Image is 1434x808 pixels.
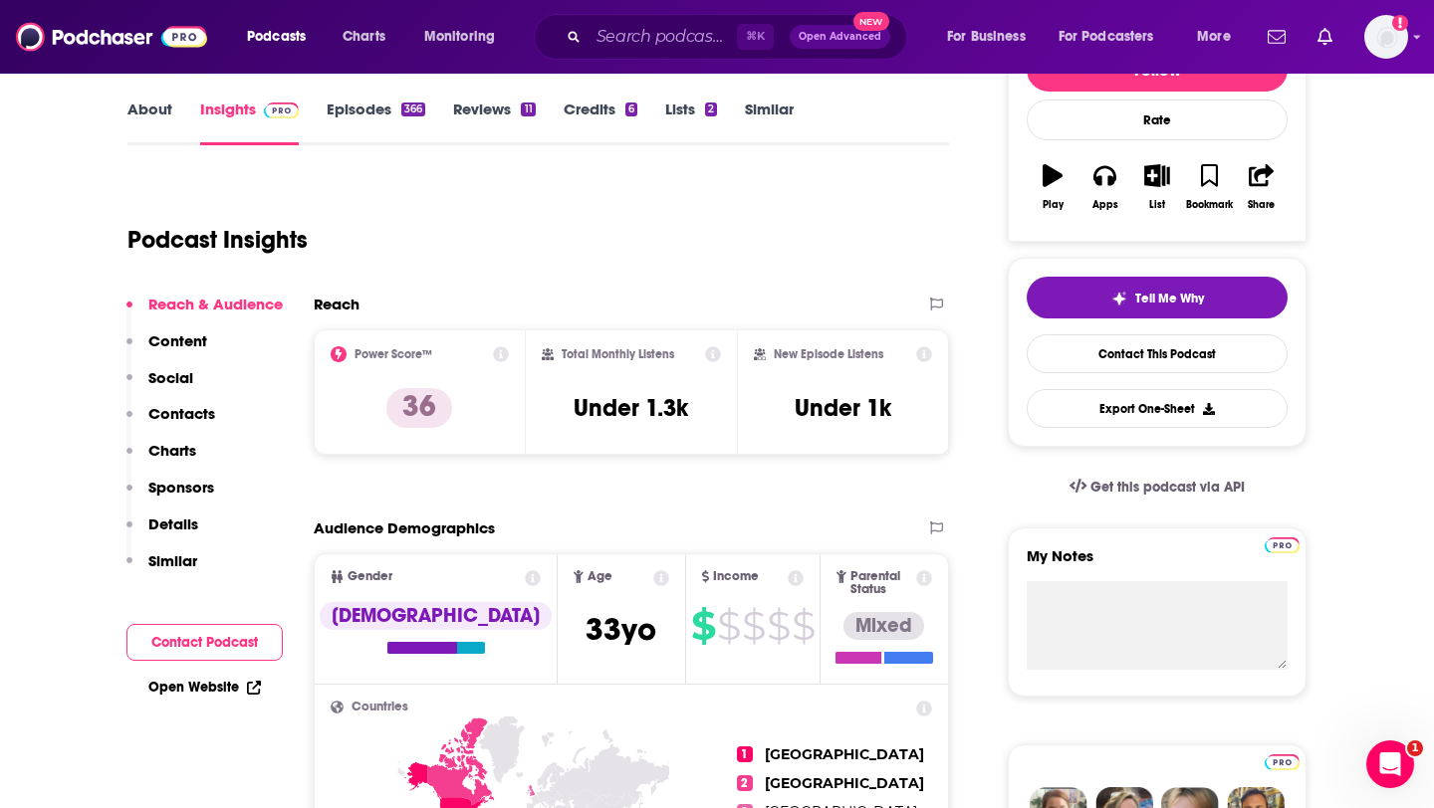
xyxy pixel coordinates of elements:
span: $ [691,610,715,642]
button: Sponsors [126,478,214,514]
a: About [127,100,172,145]
a: Episodes366 [327,100,425,145]
button: Bookmark [1183,151,1235,223]
h2: Total Monthly Listens [562,347,674,361]
button: open menu [233,21,332,53]
span: New [853,12,889,31]
button: Social [126,368,193,405]
a: Reviews11 [453,100,535,145]
img: Podchaser Pro [1265,537,1300,553]
a: InsightsPodchaser Pro [200,100,299,145]
button: List [1131,151,1183,223]
button: Details [126,514,198,551]
p: Content [148,331,207,350]
div: Apps [1092,199,1118,211]
h2: Power Score™ [355,347,432,361]
label: My Notes [1027,546,1288,581]
div: Share [1248,199,1275,211]
span: $ [717,610,740,642]
div: List [1149,199,1165,211]
h1: Podcast Insights [127,225,308,255]
p: Charts [148,441,196,460]
button: Reach & Audience [126,295,283,331]
button: Contacts [126,404,215,441]
a: Similar [745,100,794,145]
span: Countries [352,701,408,713]
a: Show notifications dropdown [1260,20,1294,54]
a: Show notifications dropdown [1310,20,1340,54]
span: More [1197,23,1231,51]
div: 366 [401,102,425,116]
span: For Business [947,23,1026,51]
a: Pro website [1265,751,1300,770]
span: Open Advanced [799,32,881,42]
span: Podcasts [247,23,306,51]
a: Open Website [148,679,261,696]
button: Apps [1078,151,1130,223]
div: [DEMOGRAPHIC_DATA] [320,602,552,630]
h3: Under 1k [795,393,891,423]
h3: Under 1.3k [574,393,688,423]
button: open menu [410,21,521,53]
div: 11 [521,102,535,116]
span: [GEOGRAPHIC_DATA] [765,774,924,792]
span: 1 [1407,740,1423,756]
span: Get this podcast via API [1090,479,1245,496]
span: Logged in as hopeksander1 [1364,15,1408,59]
span: $ [742,610,765,642]
h2: Audience Demographics [314,518,495,537]
span: Charts [343,23,385,51]
img: Podchaser - Follow, Share and Rate Podcasts [16,18,207,56]
a: Lists2 [665,100,717,145]
a: Credits6 [564,100,637,145]
svg: Add a profile image [1392,15,1408,31]
button: open menu [1183,21,1256,53]
span: Age [588,570,612,583]
iframe: Intercom live chat [1366,740,1414,788]
div: 2 [705,102,717,116]
button: Show profile menu [1364,15,1408,59]
button: Similar [126,551,197,588]
div: Mixed [843,612,924,640]
input: Search podcasts, credits, & more... [589,21,737,53]
img: tell me why sparkle [1111,291,1127,306]
p: Sponsors [148,478,214,497]
button: Contact Podcast [126,624,283,661]
div: Bookmark [1186,199,1233,211]
img: Podchaser Pro [1265,754,1300,770]
span: [GEOGRAPHIC_DATA] [765,745,924,763]
button: Content [126,331,207,368]
button: Export One-Sheet [1027,389,1288,428]
a: Charts [330,21,397,53]
button: open menu [1046,21,1183,53]
span: $ [767,610,790,642]
h2: New Episode Listens [774,347,883,361]
span: 33 yo [586,610,656,649]
span: $ [792,610,815,642]
img: Podchaser Pro [264,102,299,118]
p: Details [148,514,198,533]
p: Similar [148,551,197,570]
span: Tell Me Why [1135,291,1204,306]
a: Get this podcast via API [1054,463,1261,511]
a: Pro website [1265,534,1300,553]
p: Contacts [148,404,215,423]
button: Play [1027,151,1078,223]
div: Rate [1027,100,1288,140]
button: Charts [126,441,196,478]
img: User Profile [1364,15,1408,59]
p: 36 [386,388,452,428]
div: Play [1043,199,1064,211]
a: Contact This Podcast [1027,334,1288,373]
span: Income [713,570,759,583]
p: Social [148,368,193,387]
button: open menu [933,21,1051,53]
button: Share [1236,151,1288,223]
span: 2 [737,775,753,791]
h2: Reach [314,295,359,313]
span: Monitoring [424,23,495,51]
span: 1 [737,746,753,762]
button: Open AdvancedNew [790,25,890,49]
span: Parental Status [850,570,913,596]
